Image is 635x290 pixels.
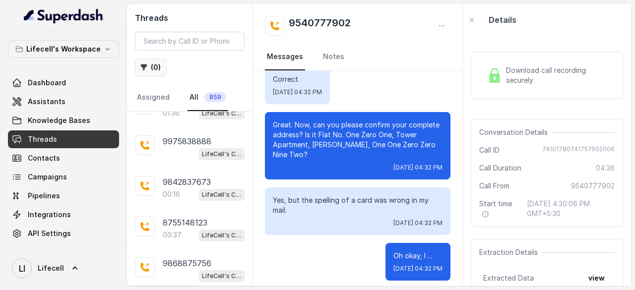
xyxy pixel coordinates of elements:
p: Great. Now, can you please confirm your complete address? Is it Flat No. One Zero One, Tower Apar... [273,120,443,160]
p: LifeCell's Call Assistant [202,190,242,200]
span: 74101780741757502006 [542,145,615,155]
nav: Tabs [135,84,245,111]
p: 9975838888 [163,135,211,147]
span: Assistants [28,97,65,107]
button: Lifecell's Workspace [8,40,119,58]
img: Lock Icon [487,68,502,83]
span: Lifecell [38,263,64,273]
a: Lifecell [8,254,119,282]
p: 8755148123 [163,217,207,229]
span: Start time [479,199,519,219]
p: 00:37 [163,230,182,240]
a: API Settings [8,225,119,242]
span: Dashboard [28,78,66,88]
span: 9540777902 [571,181,615,191]
span: Integrations [28,210,71,220]
a: Threads [8,130,119,148]
span: Extracted Data [483,273,534,283]
span: [DATE] 4:30:06 PM GMT+5:30 [527,199,615,219]
span: Extraction Details [479,247,542,257]
p: LifeCell's Call Assistant [202,109,242,118]
p: 00:16 [163,189,180,199]
span: Threads [28,134,57,144]
span: Call From [479,181,509,191]
p: 9842837673 [163,176,211,188]
h2: 9540777902 [289,16,351,36]
span: [DATE] 04:32 PM [273,88,322,96]
a: Messages [265,44,305,70]
button: view [582,269,611,287]
p: 9868875756 [163,257,211,269]
span: Download call recording securely [506,65,611,85]
span: Conversation Details [479,127,552,137]
a: Notes [321,44,346,70]
span: Call ID [479,145,500,155]
a: Assistants [8,93,119,111]
a: Dashboard [8,74,119,92]
p: LifeCell's Call Assistant [202,231,242,240]
span: Contacts [28,153,60,163]
a: Campaigns [8,168,119,186]
p: Yes, but the spelling of a card was wrong in my mail. [273,195,443,215]
p: Lifecell's Workspace [26,43,101,55]
img: light.svg [24,8,104,24]
span: API Settings [28,229,71,238]
span: 04:36 [596,163,615,173]
a: Integrations [8,206,119,224]
text: LI [19,263,25,274]
p: Correct. [273,74,322,84]
span: Pipelines [28,191,60,201]
a: All859 [188,84,228,111]
button: (0) [135,58,167,76]
nav: Tabs [265,44,450,70]
span: Call Duration [479,163,521,173]
p: 01:36 [163,108,180,118]
p: Details [489,14,516,26]
a: Assigned [135,84,172,111]
span: [DATE] 04:32 PM [393,164,443,172]
span: [DATE] 04:32 PM [393,265,443,273]
span: Knowledge Bases [28,116,90,125]
p: LifeCell's Call Assistant [202,271,242,281]
h2: Threads [135,12,245,24]
a: Pipelines [8,187,119,205]
span: Campaigns [28,172,67,182]
p: LifeCell's Call Assistant [202,149,242,159]
a: Contacts [8,149,119,167]
span: [DATE] 04:32 PM [393,219,443,227]
p: Oh okay, I ... [393,251,443,261]
a: Knowledge Bases [8,112,119,129]
input: Search by Call ID or Phone Number [135,32,245,51]
span: 859 [204,92,226,102]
